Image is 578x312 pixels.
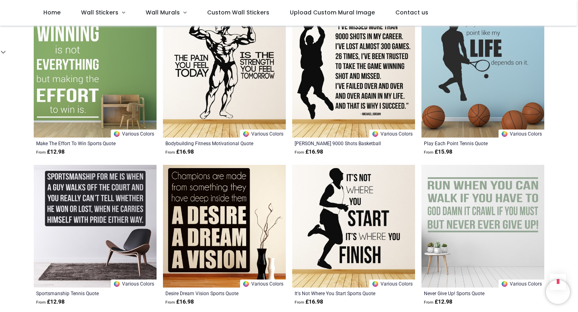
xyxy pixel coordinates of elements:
[36,290,130,296] a: Sportsmanship Tennis Quote
[43,8,61,16] span: Home
[240,280,286,288] a: Various Colors
[395,8,428,16] span: Contact us
[36,300,46,304] span: From
[546,280,570,304] iframe: Brevo live chat
[372,280,379,288] img: Color Wheel
[424,300,433,304] span: From
[424,148,452,156] strong: £ 15.98
[242,280,250,288] img: Color Wheel
[295,148,323,156] strong: £ 16.98
[369,280,415,288] a: Various Colors
[424,290,518,296] a: Never Give Up! Sports Quote
[165,140,260,146] a: Bodybuilding Fitness Motivational Quote
[146,8,180,16] span: Wall Murals
[36,140,130,146] a: Make The Effort To Win Sports Quote
[424,298,452,306] strong: £ 12.98
[81,8,118,16] span: Wall Stickers
[113,280,120,288] img: Color Wheel
[499,280,544,288] a: Various Colors
[240,130,286,138] a: Various Colors
[369,130,415,138] a: Various Colors
[165,300,175,304] span: From
[295,300,304,304] span: From
[36,298,65,306] strong: £ 12.98
[165,298,194,306] strong: £ 16.98
[295,150,304,154] span: From
[292,15,415,138] img: Michael Jordan 9000 Shots Basketball Quote Wall Sticker
[424,140,518,146] a: Play Each Point Tennis Quote
[111,280,157,288] a: Various Colors
[295,290,389,296] a: It's Not Where You Start Sports Quote
[165,148,194,156] strong: £ 16.98
[290,8,375,16] span: Upload Custom Mural Image
[372,130,379,138] img: Color Wheel
[165,290,260,296] a: Desire Dream Vision Sports Quote
[501,280,508,288] img: Color Wheel
[111,130,157,138] a: Various Colors
[292,165,415,288] img: It's Not Where You Start Sports Quote Wall Sticker
[242,130,250,138] img: Color Wheel
[207,8,269,16] span: Custom Wall Stickers
[163,165,286,288] img: Desire Dream Vision Sports Quote Wall Sticker
[421,15,544,138] img: Play Each Point Tennis Quote Wall Sticker
[295,140,389,146] a: [PERSON_NAME] 9000 Shots Basketball Quote
[295,298,323,306] strong: £ 16.98
[113,130,120,138] img: Color Wheel
[36,148,65,156] strong: £ 12.98
[34,15,157,138] img: Make The Effort To Win Sports Quote Wall Sticker
[501,130,508,138] img: Color Wheel
[34,165,157,288] img: Sportsmanship Tennis Quote Wall Sticker
[421,165,544,288] img: Never Give Up! Sports Quote Wall Sticker
[163,15,286,138] img: Bodybuilding Fitness Motivational Quote Wall Sticker
[165,150,175,154] span: From
[499,130,544,138] a: Various Colors
[36,150,46,154] span: From
[424,150,433,154] span: From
